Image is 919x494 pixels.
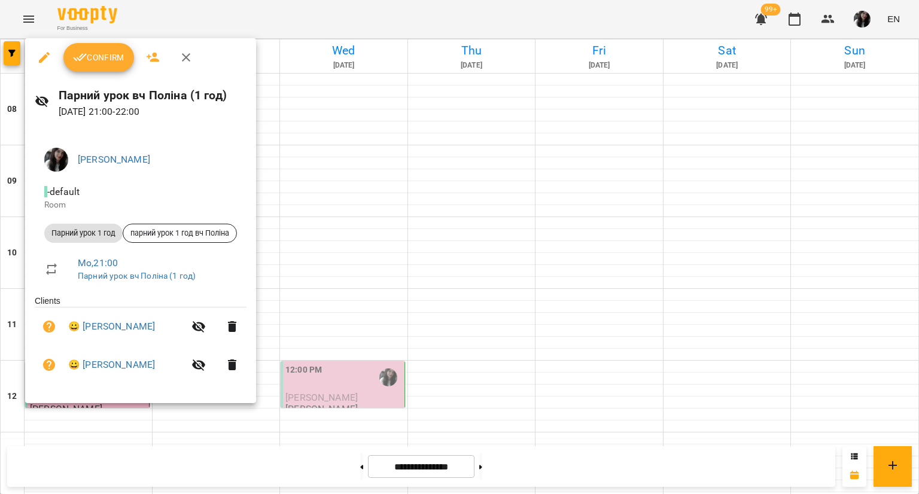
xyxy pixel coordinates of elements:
[123,228,236,239] span: парний урок 1 год вч Поліна
[63,43,134,72] button: Confirm
[68,358,155,372] a: 😀 [PERSON_NAME]
[59,105,247,119] p: [DATE] 21:00 - 22:00
[78,271,196,280] a: Парний урок вч Поліна (1 год)
[78,257,118,269] a: Mo , 21:00
[35,295,247,388] ul: Clients
[44,186,82,197] span: - default
[35,350,63,379] button: Unpaid. Bill the attendance?
[59,86,247,105] h6: Парний урок вч Поліна (1 год)
[35,312,63,341] button: Unpaid. Bill the attendance?
[44,228,123,239] span: Парний урок 1 год
[44,199,237,211] p: Room
[68,319,155,334] a: 😀 [PERSON_NAME]
[44,148,68,172] img: d9ea9a7fe13608e6f244c4400442cb9c.jpg
[123,224,237,243] div: парний урок 1 год вч Поліна
[78,154,150,165] a: [PERSON_NAME]
[73,50,124,65] span: Confirm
